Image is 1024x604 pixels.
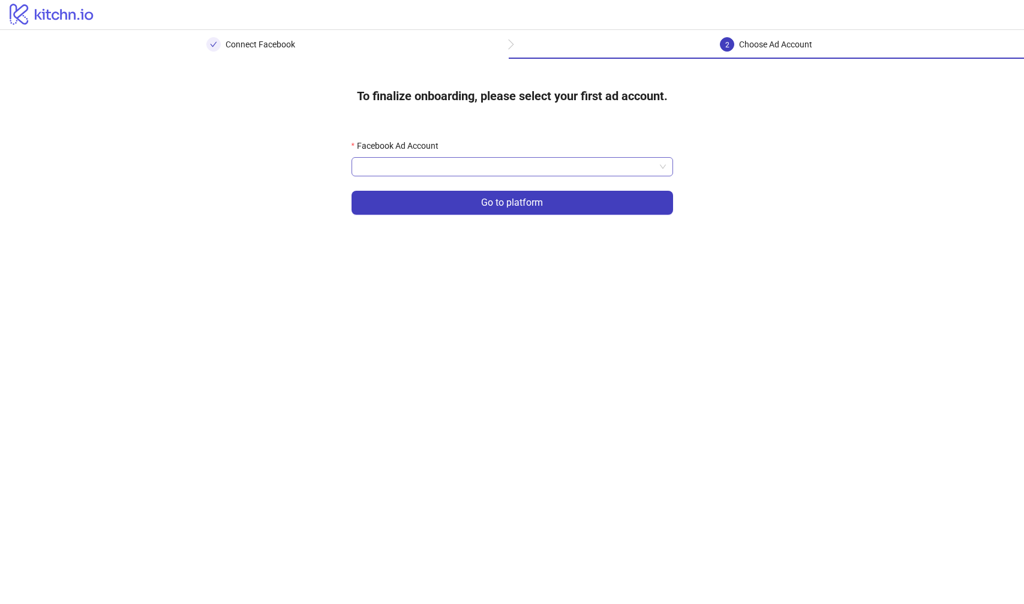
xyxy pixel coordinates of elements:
[352,139,446,152] label: Facebook Ad Account
[359,158,655,176] input: Facebook Ad Account
[338,78,687,114] h4: To finalize onboarding, please select your first ad account.
[226,37,295,52] div: Connect Facebook
[739,37,812,52] div: Choose Ad Account
[725,41,729,49] span: 2
[352,191,673,215] button: Go to platform
[210,41,217,48] span: check
[481,197,543,208] span: Go to platform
